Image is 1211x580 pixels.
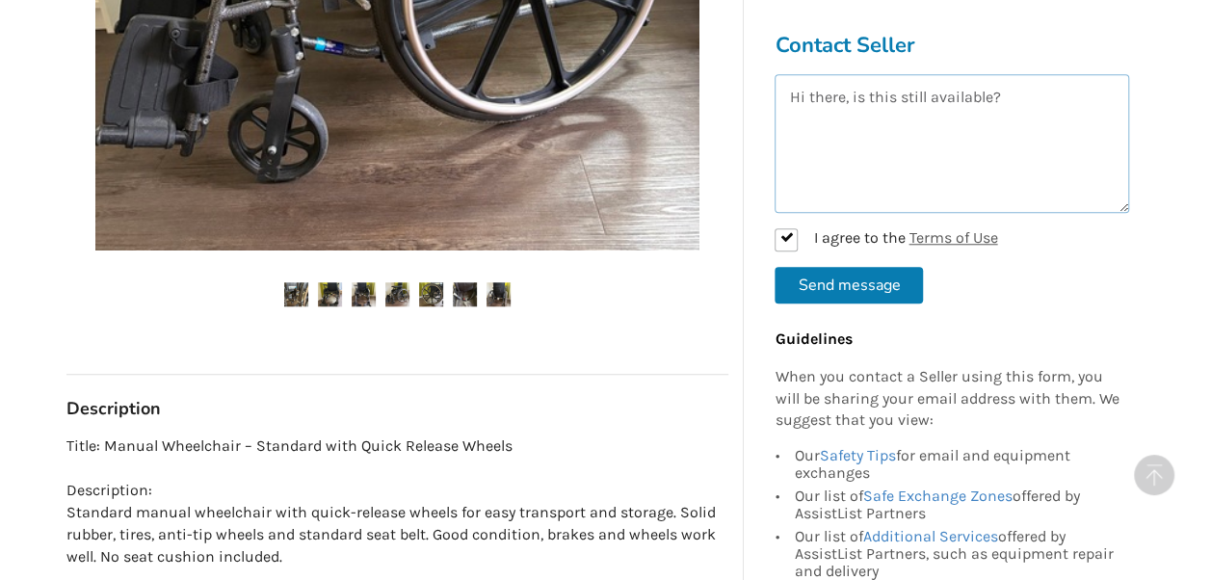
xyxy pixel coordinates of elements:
a: Terms of Use [908,228,997,247]
img: pride manual wheelchair with quick release, wheels and seatbelt-wheelchair-mobility-vancouver-ass... [419,282,443,306]
textarea: Hi there, is this still available? [775,74,1129,213]
a: Safety Tips [819,447,895,465]
p: When you contact a Seller using this form, you will be sharing your email address with them. We s... [775,366,1119,433]
label: I agree to the [775,228,997,251]
img: pride manual wheelchair with quick release, wheels and seatbelt-wheelchair-mobility-vancouver-ass... [487,282,511,306]
div: Our list of offered by AssistList Partners [794,486,1119,526]
img: pride manual wheelchair with quick release, wheels and seatbelt-wheelchair-mobility-vancouver-ass... [352,282,376,306]
img: pride manual wheelchair with quick release, wheels and seatbelt-wheelchair-mobility-vancouver-ass... [385,282,409,306]
div: Our for email and equipment exchanges [794,448,1119,486]
h3: Description [66,398,728,420]
img: pride manual wheelchair with quick release, wheels and seatbelt-wheelchair-mobility-vancouver-ass... [453,282,477,306]
h3: Contact Seller [775,32,1129,59]
img: pride manual wheelchair with quick release, wheels and seatbelt-wheelchair-mobility-vancouver-ass... [284,282,308,306]
a: Additional Services [862,528,997,546]
b: Guidelines [775,330,852,348]
a: Safe Exchange Zones [862,488,1012,506]
button: Send message [775,267,923,303]
img: pride manual wheelchair with quick release, wheels and seatbelt-wheelchair-mobility-vancouver-ass... [318,282,342,306]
